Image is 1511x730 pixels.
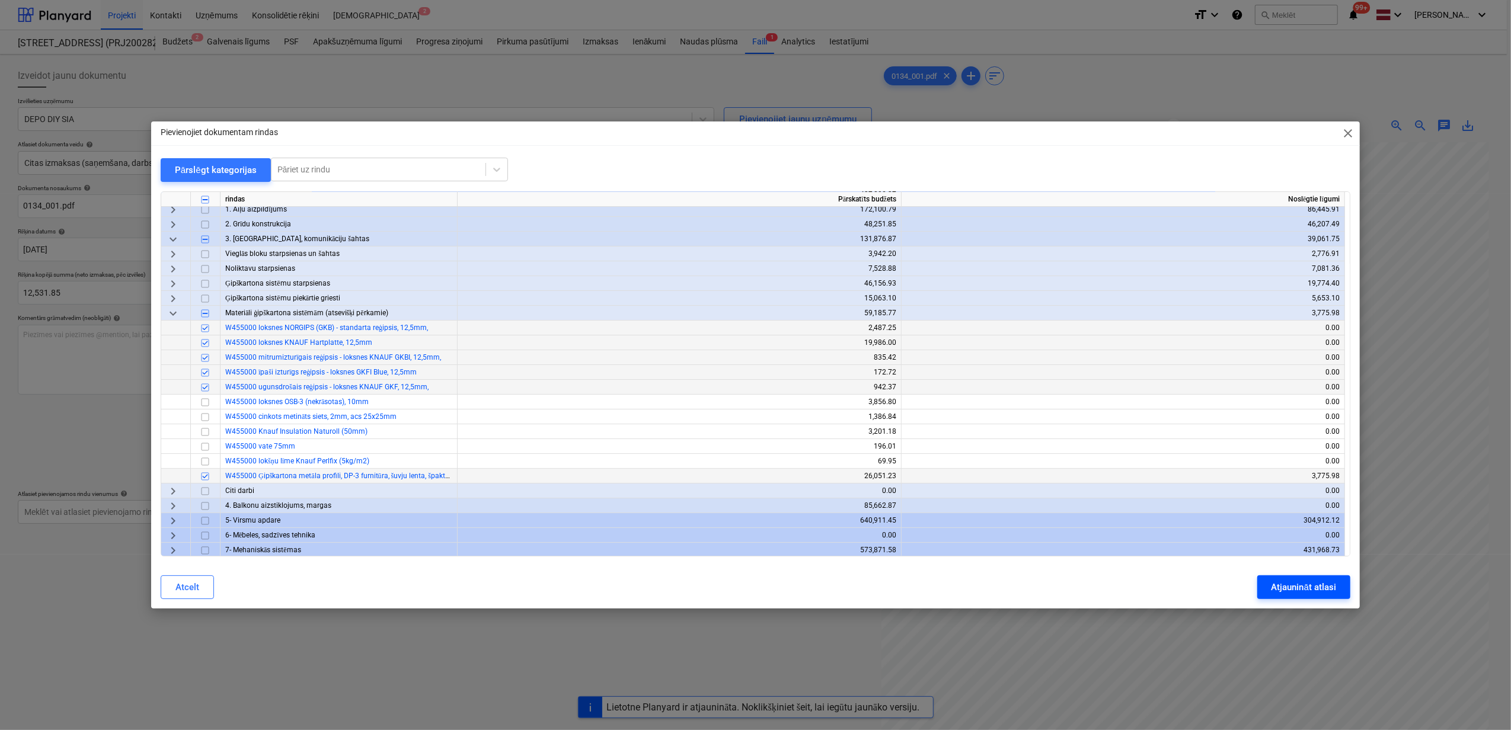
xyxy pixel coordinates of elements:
[462,335,896,350] div: 19,986.00
[906,424,1340,439] div: 0.00
[906,380,1340,395] div: 0.00
[906,454,1340,469] div: 0.00
[462,439,896,454] div: 196.01
[161,575,214,599] button: Atcelt
[166,217,180,232] span: keyboard_arrow_right
[225,205,287,213] span: 1. Aiļu aizpildījums
[906,321,1340,335] div: 0.00
[225,383,429,391] a: W455000 ugunsdrošais reģipsis - loksnes KNAUF GKF, 12,5mm,
[462,321,896,335] div: 2,487.25
[906,484,1340,498] div: 0.00
[225,220,291,228] span: 2. Grīdu konstrukcija
[906,306,1340,321] div: 3,775.98
[161,126,278,139] p: Pievienojiet dokumentam rindas
[906,291,1340,306] div: 5,653.10
[225,442,295,450] span: W455000 vate 75mm
[902,192,1345,207] div: Noslēgtie līgumi
[906,513,1340,528] div: 304,912.12
[225,309,388,317] span: Materiāli ģipškartona sistēmām (atsevišķi pērkamie)
[225,249,340,258] span: Vieglās bloku starpsienas un šahtas
[906,498,1340,513] div: 0.00
[462,202,896,217] div: 172,100.79
[462,306,896,321] div: 59,185.77
[166,306,180,321] span: keyboard_arrow_down
[462,365,896,380] div: 172.72
[906,409,1340,424] div: 0.00
[225,486,254,495] span: Citi darbi
[462,380,896,395] div: 942.37
[906,232,1340,246] div: 39,061.75
[906,365,1340,380] div: 0.00
[225,324,428,332] a: W455000 loksnes NORGIPS (GKB) - standarta reģipsis, 12,5mm,
[225,546,301,554] span: 7- Mehaniskās sistēmas
[906,276,1340,291] div: 19,774.40
[225,294,340,302] span: Ģipškartona sistēmu piekārtie griesti
[906,261,1340,276] div: 7,081.36
[458,192,902,207] div: Pārskatīts budžets
[166,529,180,543] span: keyboard_arrow_right
[166,277,180,291] span: keyboard_arrow_right
[161,158,271,182] button: Pārslēgt kategorijas
[462,513,896,528] div: 640,911.45
[462,350,896,365] div: 835.42
[462,246,896,261] div: 3,942.20
[1257,575,1350,599] button: Atjaunināt atlasi
[462,424,896,439] div: 3,201.18
[906,469,1340,484] div: 3,775.98
[225,235,369,243] span: 3. Starpsienas, komunikāciju šahtas
[906,246,1340,261] div: 2,776.91
[906,439,1340,454] div: 0.00
[462,395,896,409] div: 3,856.80
[462,232,896,246] div: 131,876.87
[462,528,896,543] div: 0.00
[166,499,180,513] span: keyboard_arrow_right
[166,203,180,217] span: keyboard_arrow_right
[166,232,180,246] span: keyboard_arrow_down
[225,472,706,480] a: W455000 Ģipškartona metāla profili, DP-3 furnitūra, šuvju lenta, špaktele, profilu stiprinājumi, ...
[462,409,896,424] div: 1,386.84
[462,498,896,513] div: 85,662.87
[462,261,896,276] div: 7,528.88
[225,264,295,273] span: Noliktavu starpsienas
[906,350,1340,365] div: 0.00
[225,457,369,465] a: W455000 lokšņu līme Knauf Perlfix (5kg/m2)
[906,335,1340,350] div: 0.00
[225,368,417,376] a: W455000 īpaši izturīgs reģipsis - loksnes GKFI Blue, 12,5mm
[166,247,180,261] span: keyboard_arrow_right
[906,202,1340,217] div: 86,445.91
[462,217,896,232] div: 48,251.85
[462,276,896,291] div: 46,156.93
[166,543,180,558] span: keyboard_arrow_right
[462,484,896,498] div: 0.00
[166,514,180,528] span: keyboard_arrow_right
[906,217,1340,232] div: 46,207.49
[1272,579,1336,595] div: Atjaunināt atlasi
[906,528,1340,543] div: 0.00
[462,543,896,558] div: 573,871.58
[175,579,199,595] div: Atcelt
[175,162,257,178] div: Pārslēgt kategorijas
[166,292,180,306] span: keyboard_arrow_right
[462,291,896,306] div: 15,063.10
[906,543,1340,558] div: 431,968.73
[225,412,397,421] a: W455000 cinkots metināts siets, 2mm, acs 25x25mm
[462,454,896,469] div: 69.95
[1341,126,1355,140] span: close
[906,395,1340,409] div: 0.00
[225,338,372,347] a: W455000 loksnes KNAUF Hartplatte, 12,5mm
[225,427,368,436] a: W455000 Knauf Insulation Naturoll (50mm)
[225,516,280,524] span: 5- Virsmu apdare
[225,353,441,361] a: W455000 mitrumizturīgais reģipsis - loksnes KNAUF GKBI, 12,5mm,
[225,398,369,406] a: W455000 loksnes OSB-3 (nekrāsotas), 10mm
[166,484,180,498] span: keyboard_arrow_right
